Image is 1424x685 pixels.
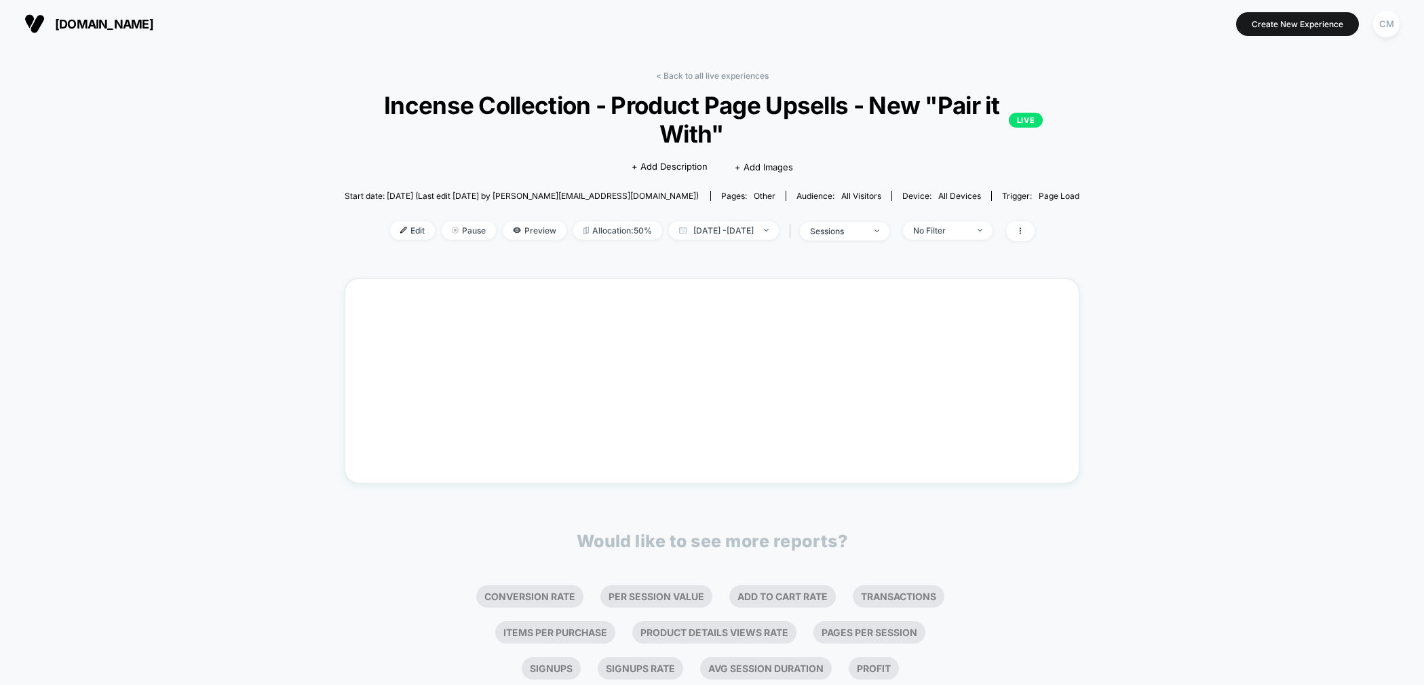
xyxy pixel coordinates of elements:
span: Preview [503,221,566,240]
div: sessions [810,226,864,236]
li: Signups Rate [598,657,683,680]
a: < Back to all live experiences [656,71,769,81]
img: end [978,229,982,232]
button: [DOMAIN_NAME] [20,13,157,35]
span: other [754,191,775,201]
img: edit [400,227,407,234]
div: Audience: [796,191,881,201]
button: CM [1369,10,1404,38]
span: All Visitors [841,191,881,201]
img: calendar [679,227,687,234]
span: [DATE] - [DATE] [669,221,779,240]
li: Product Details Views Rate [632,621,796,644]
img: end [452,227,459,234]
button: Create New Experience [1236,12,1359,36]
span: Start date: [DATE] (Last edit [DATE] by [PERSON_NAME][EMAIL_ADDRESS][DOMAIN_NAME]) [345,191,699,201]
span: + Add Description [632,160,708,174]
span: all devices [938,191,981,201]
span: Edit [390,221,435,240]
p: LIVE [1009,113,1043,128]
div: Pages: [721,191,775,201]
span: Page Load [1039,191,1079,201]
span: Pause [442,221,496,240]
img: rebalance [583,227,589,234]
li: Add To Cart Rate [729,585,836,608]
span: Device: [891,191,991,201]
li: Per Session Value [600,585,712,608]
div: No Filter [913,225,967,236]
span: Incense Collection - Product Page Upsells - New "Pair it With" [381,91,1043,148]
span: | [786,221,800,241]
li: Transactions [853,585,944,608]
span: Allocation: 50% [573,221,662,240]
li: Signups [522,657,581,680]
div: Trigger: [1002,191,1079,201]
p: Would like to see more reports? [577,531,848,551]
span: + Add Images [735,162,793,172]
li: Profit [849,657,899,680]
li: Items Per Purchase [495,621,615,644]
div: CM [1373,11,1400,37]
img: end [764,229,769,232]
img: end [874,229,879,232]
li: Pages Per Session [813,621,925,644]
span: [DOMAIN_NAME] [55,17,153,31]
img: Visually logo [24,14,45,34]
li: Avg Session Duration [700,657,832,680]
li: Conversion Rate [476,585,583,608]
